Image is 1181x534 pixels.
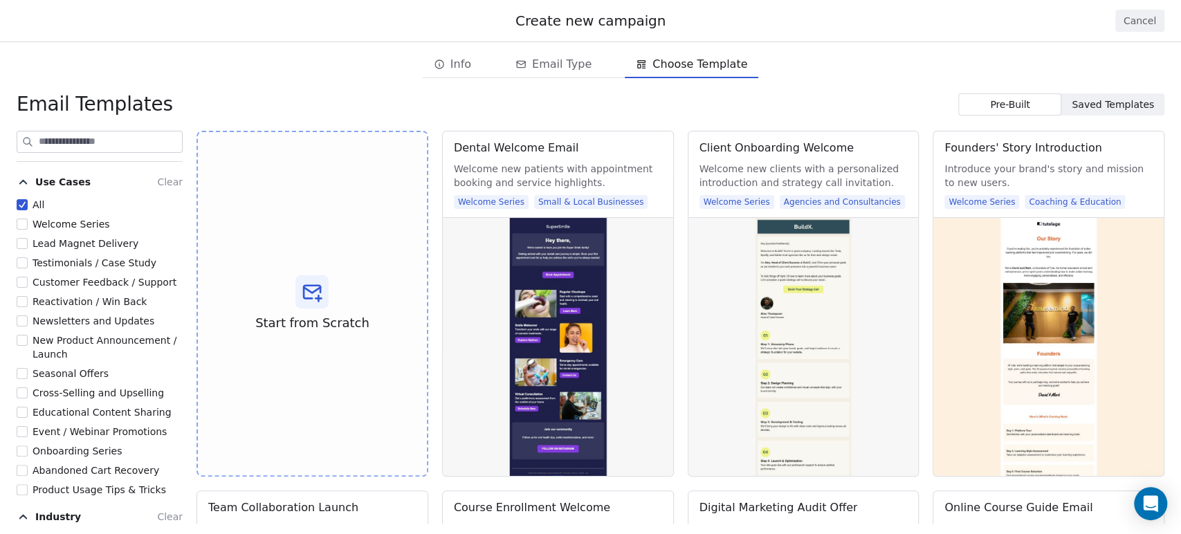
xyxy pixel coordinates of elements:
[33,426,167,437] span: Event / Webinar Promotions
[33,296,147,307] span: Reactivation / Win Back
[17,333,28,347] button: New Product Announcement / Launch
[17,198,183,497] div: Use CasesClear
[944,499,1092,516] div: Online Course Guide Email
[17,386,28,400] button: Cross-Selling and Upselling
[423,50,759,78] div: email creation steps
[17,275,28,289] button: Customer Feedback / Support
[157,176,183,187] span: Clear
[17,295,28,309] button: Reactivation / Win Back
[944,140,1101,156] div: Founders' Story Introduction
[35,510,81,524] span: Industry
[17,314,28,328] button: Newsletters and Updates
[33,407,172,418] span: Educational Content Sharing
[33,219,110,230] span: Welcome Series
[17,505,183,533] button: IndustryClear
[454,162,662,190] span: Welcome new patients with appointment booking and service highlights.
[17,170,183,198] button: Use CasesClear
[33,199,44,210] span: All
[17,367,28,380] button: Seasonal Offers
[33,238,138,249] span: Lead Magnet Delivery
[1134,487,1167,520] div: Open Intercom Messenger
[33,315,154,326] span: Newsletters and Updates
[699,162,908,190] span: Welcome new clients with a personalized introduction and strategy call invitation.
[33,368,109,379] span: Seasonal Offers
[33,387,164,398] span: Cross-Selling and Upselling
[17,92,173,117] span: Email Templates
[17,463,28,477] button: Abandoned Cart Recovery
[33,277,176,288] span: Customer Feedback / Support
[17,217,28,231] button: Welcome Series
[699,195,774,209] span: Welcome Series
[532,56,592,73] span: Email Type
[255,314,369,332] span: Start from Scratch
[33,257,156,268] span: Testimonials / Case Study
[699,140,854,156] div: Client Onboarding Welcome
[454,499,610,516] div: Course Enrollment Welcome
[17,198,28,212] button: All
[454,140,579,156] div: Dental Welcome Email
[17,425,28,439] button: Event / Webinar Promotions
[652,56,747,73] span: Choose Template
[157,508,183,525] button: Clear
[33,445,122,457] span: Onboarding Series
[33,465,159,476] span: Abandoned Cart Recovery
[944,162,1153,190] span: Introduce your brand's story and mission to new users.
[1072,98,1154,112] span: Saved Templates
[17,11,1164,30] div: Create new campaign
[35,175,91,189] span: Use Cases
[17,483,28,497] button: Product Usage Tips & Tricks
[1025,195,1125,209] span: Coaching & Education
[17,405,28,419] button: Educational Content Sharing
[33,484,166,495] span: Product Usage Tips & Tricks
[157,511,183,522] span: Clear
[944,195,1019,209] span: Welcome Series
[454,195,529,209] span: Welcome Series
[17,256,28,270] button: Testimonials / Case Study
[699,499,858,516] div: Digital Marketing Audit Offer
[1115,10,1164,32] button: Cancel
[534,195,648,209] span: Small & Local Businesses
[208,499,358,516] div: Team Collaboration Launch
[17,237,28,250] button: Lead Magnet Delivery
[157,174,183,190] button: Clear
[33,335,176,360] span: New Product Announcement / Launch
[450,56,471,73] span: Info
[780,195,905,209] span: Agencies and Consultancies
[17,444,28,458] button: Onboarding Series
